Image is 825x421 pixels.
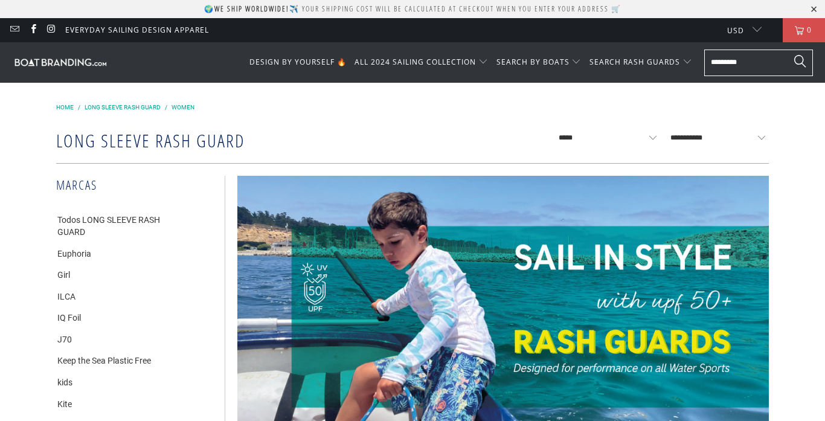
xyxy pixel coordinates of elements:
[355,48,488,77] summary: ALL 2024 SAILING COLLECTION
[9,25,19,35] a: Email Boatbranding
[56,104,74,111] a: Home
[27,25,37,35] a: Boatbranding on Facebook
[717,18,762,42] button: USD
[56,269,70,281] a: Girl
[214,4,289,14] strong: We ship worldwide!
[56,355,151,367] a: Keep the Sea Plastic Free
[783,18,825,42] a: 0
[56,214,181,238] a: Todos LONG SLEEVE RASH GUARD
[56,291,75,303] a: ILCA
[727,25,744,36] span: USD
[56,312,81,324] a: IQ Foil
[172,104,194,111] a: Women
[355,57,476,67] span: ALL 2024 SAILING COLLECTION
[204,4,621,14] p: 🌍 ✈️ Your shipping cost will be calculated at checkout when you enter your address 🛒
[165,104,167,111] span: /
[589,48,692,77] summary: SEARCH RASH GUARDS
[56,399,72,411] a: Kite
[249,48,347,77] a: DESIGN BY YOURSELF 🔥
[249,57,347,67] span: DESIGN BY YOURSELF 🔥
[85,104,161,111] a: LONG SLEEVE RASH GUARD
[496,57,570,67] span: SEARCH BY BOATS
[46,25,56,35] a: Boatbranding on Instagram
[56,377,72,389] a: kids
[12,56,109,68] img: Boatbranding
[65,24,209,37] a: Everyday Sailing Design Apparel
[496,48,582,77] summary: SEARCH BY BOATS
[56,334,72,346] a: J70
[56,124,406,154] h1: LONG SLEEVE RASH GUARD
[804,18,815,42] span: 0
[249,48,692,77] nav: Translation missing: pt-BR.navigation.header.main_nav
[78,104,80,111] span: /
[56,248,91,260] a: Euphoria
[589,57,680,67] span: SEARCH RASH GUARDS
